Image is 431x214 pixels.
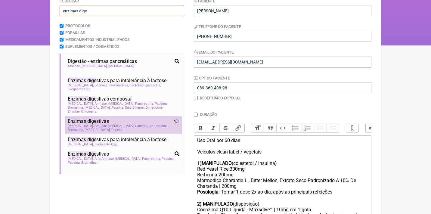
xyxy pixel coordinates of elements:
[81,161,98,165] span: Bromelina
[65,37,130,42] label: Medicamentos Industrializados
[197,201,233,207] strong: 2) MANIPULADO
[108,64,135,68] span: [MEDICAL_DATA]
[108,102,134,106] span: [MEDICAL_DATA]
[68,118,96,124] span: Enzimas dige
[68,78,166,83] span: stivas para intolerância à lactose
[232,124,244,132] button: Link
[68,118,109,124] span: stivas
[60,5,184,16] input: exemplo: emagrecimento, ansiedade
[197,189,219,195] strong: Posologia
[95,83,129,87] span: Enzimas Pancreaticas
[251,124,264,132] button: Heading
[68,83,94,87] span: [MEDICAL_DATA]
[289,124,302,132] button: Bullets
[194,50,234,54] label: Email do Paciente
[142,157,161,161] span: Pancreatina
[155,102,167,106] span: Papaína
[68,102,94,106] span: [MEDICAL_DATA]
[200,112,217,117] label: Duração
[68,96,132,102] span: stivas composta
[111,128,124,132] span: Pepsina
[194,24,241,29] label: Telefone do Paciente
[68,161,80,165] span: Papaína
[200,96,241,100] label: Receituário Especial
[366,124,378,132] button: Undo
[302,124,314,132] button: Numbers
[162,157,174,161] span: Pepsina
[95,124,107,128] span: Amilase
[125,106,144,110] span: Sais Biliares
[95,157,114,161] span: Alfa-Amilase
[197,138,368,178] div: Uso Oral por 60 dias Veículos clean label / vegetais 1) (colesterol / insulina) Red Yeast Rice 30...
[85,106,110,110] span: [MEDICAL_DATA]
[197,207,368,212] div: Coenzima Q10 Líquida - Maxsolve™ | 10mg em 1 gota
[197,178,368,189] div: Mormodica Charantia L., Bitter Mellon, Extrato Seco Padronizado A 10% De Charantia | 200mg
[327,124,339,132] button: Increase Level
[68,128,84,132] span: Bromelina
[95,142,118,146] span: Excipiente Qsp
[65,44,119,49] label: Suplementos / Cosméticos
[202,160,232,166] strong: MANIPULADO
[68,151,96,157] span: Enzimas dige
[68,151,109,157] span: stivas
[194,124,207,132] button: Bold
[68,110,97,113] span: Zingiber Officinalis
[85,128,110,132] span: [MEDICAL_DATA]
[68,124,94,128] span: [MEDICAL_DATA]
[68,58,137,64] span: Digestão - enzimas pancreáticas
[197,189,368,201] div: : Tomar 1 dose 2x ao dia, após as principais refeições ㅤ
[68,87,91,91] span: Excipiente Qsp
[155,124,167,128] span: Papaína
[145,106,163,110] span: Dimeticone
[197,201,368,207] div: (disposição)
[219,124,232,132] button: Strikethrough
[68,137,166,142] span: stivas para intolerância à lactose
[276,124,289,132] button: Code
[68,64,81,68] span: Amilase
[108,124,134,128] span: [MEDICAL_DATA]
[68,78,96,83] span: Enzimas dige
[264,124,277,132] button: Quote
[314,124,327,132] button: Decrease Level
[68,137,96,142] span: Enzimas dige
[68,157,94,161] span: [MEDICAL_DATA]
[135,124,154,128] span: Pancreatina
[68,142,94,146] span: [MEDICAL_DATA]
[115,157,141,161] span: [MEDICAL_DATA]
[95,102,107,106] span: Amilase
[68,106,84,110] span: Bromelina
[130,83,161,87] span: Lactobacillus Lactis
[82,64,107,68] span: [MEDICAL_DATA]
[346,124,359,132] button: Attach Files
[65,30,85,35] label: Formulas
[207,124,219,132] button: Italic
[135,102,154,106] span: Pancreatina
[68,96,96,102] span: Enzimas dige
[111,106,124,110] span: Pepsina
[65,23,90,28] label: Protocolos
[194,76,230,80] label: CPF do Paciente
